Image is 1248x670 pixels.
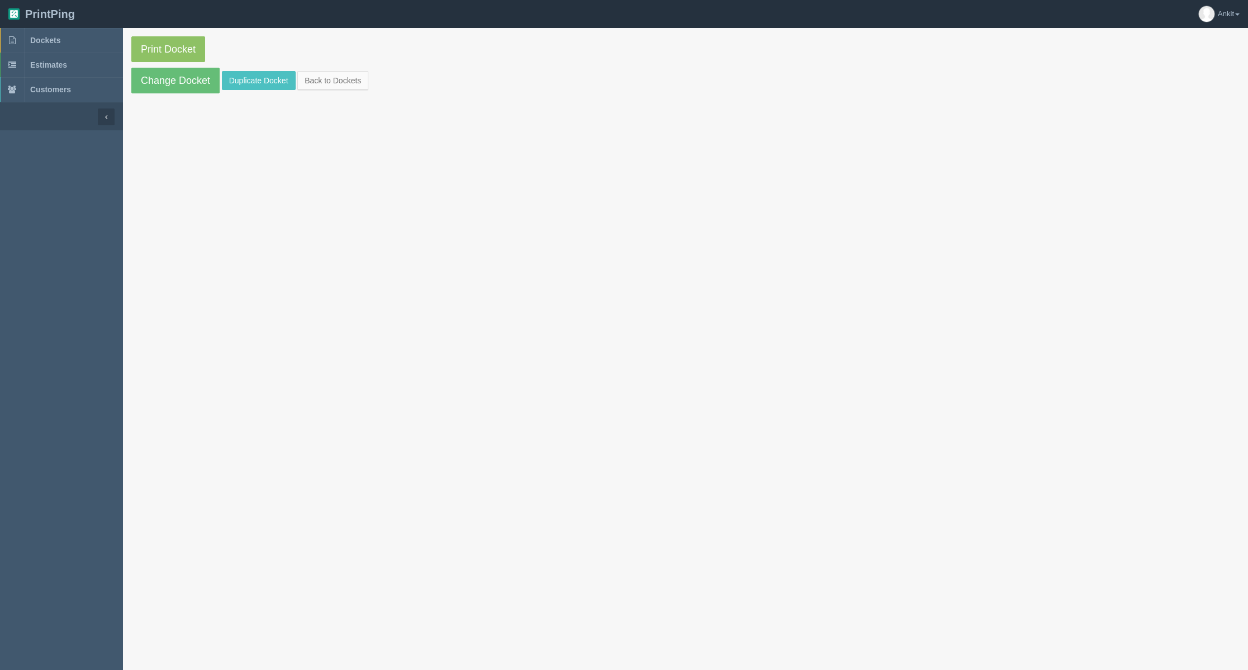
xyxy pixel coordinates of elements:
a: Duplicate Docket [222,71,296,90]
img: avatar_default-7531ab5dedf162e01f1e0bb0964e6a185e93c5c22dfe317fb01d7f8cd2b1632c.jpg [1199,6,1214,22]
a: Change Docket [131,68,220,93]
span: Estimates [30,60,67,69]
span: Customers [30,85,71,94]
span: Dockets [30,36,60,45]
a: Print Docket [131,36,205,62]
img: logo-3e63b451c926e2ac314895c53de4908e5d424f24456219fb08d385ab2e579770.png [8,8,20,20]
a: Back to Dockets [297,71,368,90]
